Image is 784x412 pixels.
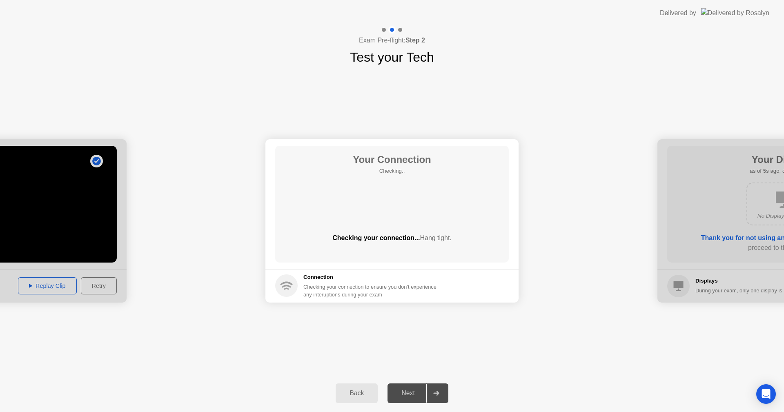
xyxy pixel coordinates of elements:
div: Next [390,390,426,397]
h4: Exam Pre-flight: [359,36,425,45]
b: Step 2 [405,37,425,44]
img: Delivered by Rosalyn [701,8,769,18]
h1: Test your Tech [350,47,434,67]
h5: Checking.. [353,167,431,175]
div: Back [338,390,375,397]
button: Back [336,383,378,403]
div: Checking your connection to ensure you don’t experience any interuptions during your exam [303,283,441,298]
button: Next [388,383,448,403]
span: Hang tight. [420,234,451,241]
h5: Connection [303,273,441,281]
div: Delivered by [660,8,696,18]
h1: Your Connection [353,152,431,167]
div: Checking your connection... [275,233,509,243]
div: Open Intercom Messenger [756,384,776,404]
